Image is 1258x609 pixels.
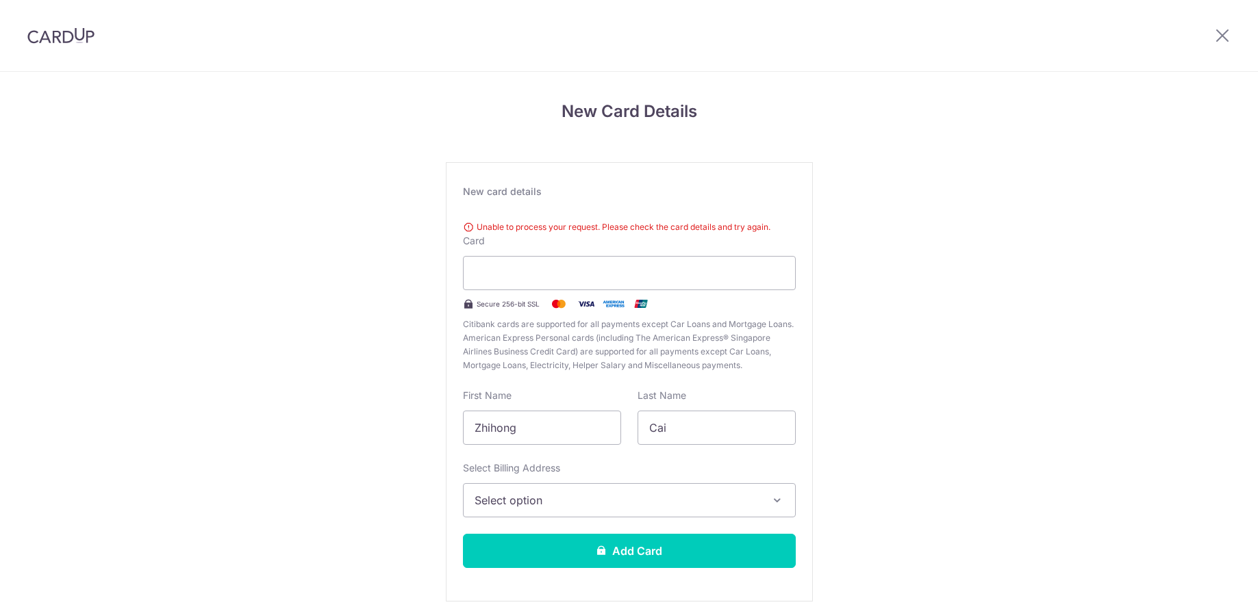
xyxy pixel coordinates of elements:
[638,389,686,402] label: Last Name
[463,220,796,234] div: Unable to process your request. Please check the card details and try again.
[463,185,796,198] div: New card details
[477,298,540,309] span: Secure 256-bit SSL
[638,411,796,445] input: Cardholder Last Name
[545,296,573,312] img: Mastercard
[463,461,560,475] label: Select Billing Address
[627,296,655,312] img: .alt.unionpay
[463,234,485,248] label: Card
[27,27,95,44] img: CardUp
[475,265,784,281] iframe: Secure card payment input frame
[463,483,796,517] button: Select option
[573,296,600,312] img: Visa
[475,492,759,508] span: Select option
[463,389,512,402] label: First Name
[446,99,813,124] h4: New Card Details
[463,318,796,372] span: Citibank cards are supported for all payments except Car Loans and Mortgage Loans. American Expre...
[463,534,796,568] button: Add Card
[600,296,627,312] img: .alt.amex
[463,411,621,445] input: Cardholder First Name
